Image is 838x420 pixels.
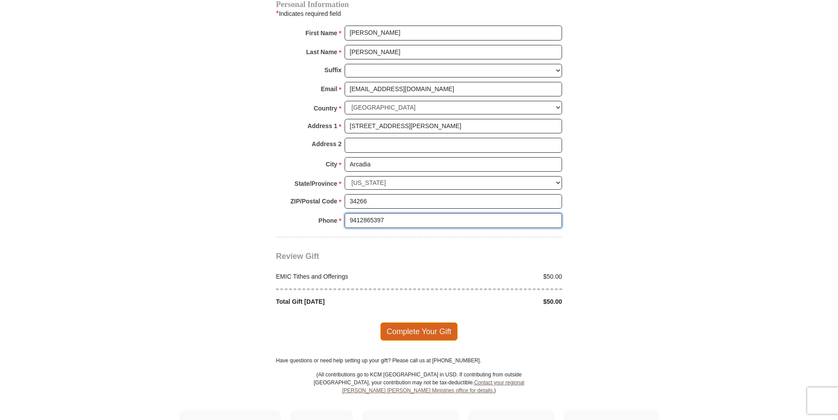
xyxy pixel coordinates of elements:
[272,272,419,281] div: EMIC Tithes and Offerings
[326,158,337,170] strong: City
[276,1,562,8] h4: Personal Information
[306,46,338,58] strong: Last Name
[419,272,567,281] div: $50.00
[276,357,562,365] p: Have questions or need help setting up your gift? Please call us at [PHONE_NUMBER].
[308,120,338,132] strong: Address 1
[380,322,458,341] span: Complete Your Gift
[312,138,342,150] strong: Address 2
[321,83,337,95] strong: Email
[305,27,337,39] strong: First Name
[342,379,524,394] a: Contact your regional [PERSON_NAME] [PERSON_NAME] Ministries office for details.
[314,102,338,114] strong: Country
[319,214,338,227] strong: Phone
[290,195,338,207] strong: ZIP/Postal Code
[313,371,525,410] p: (All contributions go to KCM [GEOGRAPHIC_DATA] in USD. If contributing from outside [GEOGRAPHIC_D...
[272,297,419,306] div: Total Gift [DATE]
[276,252,319,261] span: Review Gift
[419,297,567,306] div: $50.00
[294,177,337,190] strong: State/Province
[324,64,342,76] strong: Suffix
[276,8,562,19] div: Indicates required field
